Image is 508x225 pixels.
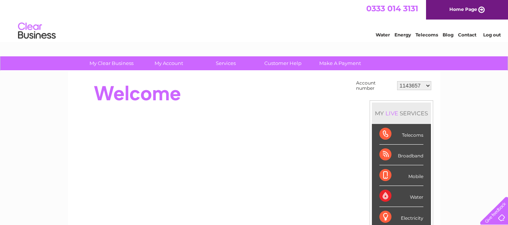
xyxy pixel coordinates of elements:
[138,56,200,70] a: My Account
[80,56,143,70] a: My Clear Business
[77,4,432,36] div: Clear Business is a trading name of Verastar Limited (registered in [GEOGRAPHIC_DATA] No. 3667643...
[18,20,56,42] img: logo.png
[354,79,395,93] td: Account number
[394,32,411,38] a: Energy
[384,110,400,117] div: LIVE
[415,32,438,38] a: Telecoms
[443,32,453,38] a: Blog
[379,165,423,186] div: Mobile
[195,56,257,70] a: Services
[376,32,390,38] a: Water
[379,145,423,165] div: Broadband
[483,32,501,38] a: Log out
[458,32,476,38] a: Contact
[379,124,423,145] div: Telecoms
[366,4,418,13] a: 0333 014 3131
[379,186,423,207] div: Water
[372,103,431,124] div: MY SERVICES
[309,56,371,70] a: Make A Payment
[252,56,314,70] a: Customer Help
